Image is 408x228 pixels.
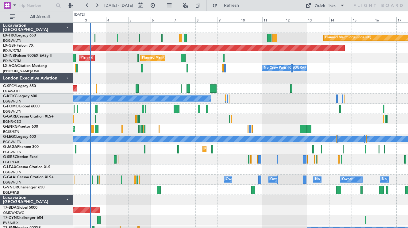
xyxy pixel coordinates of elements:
a: OMDW/DWC [3,211,24,215]
div: 12 [285,17,307,22]
a: EGGW/LTN [3,180,21,185]
span: LX-INB [3,54,15,58]
div: 4 [106,17,129,22]
button: Quick Links [302,1,348,10]
div: 11 [262,17,285,22]
span: G-KGKG [3,95,17,98]
span: G-SPCY [3,84,16,88]
span: G-SIRS [3,155,15,159]
span: G-FOMO [3,105,19,108]
div: [DATE] [74,12,85,17]
div: 7 [173,17,195,22]
span: T7-BDA [3,206,17,210]
div: 5 [128,17,151,22]
a: G-GAALCessna Citation XLS+ [3,176,54,179]
a: EGGW/LTN [3,150,21,154]
a: LX-AOACitation Mustang [3,64,47,68]
div: 14 [329,17,352,22]
a: G-VNORChallenger 650 [3,186,44,189]
span: G-VNOR [3,186,18,189]
span: Refresh [219,3,244,8]
span: [DATE] - [DATE] [104,3,133,8]
span: LX-TRO [3,34,16,37]
a: EGNR/CEG [3,119,21,124]
div: No Crew [315,175,329,184]
div: Planned Maint [GEOGRAPHIC_DATA] ([GEOGRAPHIC_DATA]) [204,145,301,154]
span: All Aircraft [16,15,65,19]
a: EVRA/RIX [3,221,18,225]
div: Planned Maint [GEOGRAPHIC_DATA] [81,53,139,63]
div: Owner [226,175,236,184]
span: G-LEAX [3,165,16,169]
div: Planned Maint Riga (Riga Intl) [325,33,371,42]
a: G-FOMOGlobal 6000 [3,105,40,108]
a: LX-INBFalcon 900EX EASy II [3,54,52,58]
a: G-ENRGPraetor 600 [3,125,38,129]
div: Planned Maint [GEOGRAPHIC_DATA] ([GEOGRAPHIC_DATA]) [142,53,239,63]
a: EGLF/FAB [3,160,19,164]
a: EGGW/LTN [3,99,21,104]
span: G-ENRG [3,125,17,129]
a: EGGW/LTN [3,38,21,43]
span: G-LEGC [3,135,16,139]
a: G-LEAXCessna Citation XLS [3,165,50,169]
div: Owner [342,175,352,184]
a: EGGW/LTN [3,109,21,114]
a: G-KGKGLegacy 600 [3,95,37,98]
div: 15 [352,17,374,22]
div: No Crew Paris ([GEOGRAPHIC_DATA]) [264,64,325,73]
span: LX-AOA [3,64,17,68]
input: Trip Number [19,1,54,10]
div: Quick Links [315,3,336,9]
span: G-JAGA [3,145,17,149]
a: EGSS/STN [3,129,19,134]
a: G-LEGCLegacy 600 [3,135,36,139]
a: EGLF/FAB [3,190,19,195]
div: 6 [151,17,173,22]
a: LGAV/ATH [3,89,20,94]
div: No Crew [382,175,396,184]
a: EGGW/LTN [3,170,21,175]
button: Refresh [210,1,246,10]
div: 13 [307,17,329,22]
a: G-SPCYLegacy 650 [3,84,36,88]
a: T7-BDAGlobal 5000 [3,206,37,210]
a: LX-TROLegacy 650 [3,34,36,37]
a: EDLW/DTM [3,48,21,53]
button: All Aircraft [7,12,67,22]
span: LX-GBH [3,44,17,48]
span: G-GARE [3,115,17,118]
div: 10 [240,17,262,22]
div: 3 [84,17,106,22]
a: G-JAGAPhenom 300 [3,145,39,149]
a: T7-DYNChallenger 604 [3,216,43,220]
div: 9 [217,17,240,22]
a: LX-GBHFalcon 7X [3,44,33,48]
div: 8 [195,17,218,22]
a: G-SIRSCitation Excel [3,155,38,159]
a: G-GARECessna Citation XLS+ [3,115,54,118]
span: G-GAAL [3,176,17,179]
a: EDLW/DTM [3,59,21,63]
a: EGGW/LTN [3,140,21,144]
div: Owner [270,175,281,184]
a: [PERSON_NAME]/QSA [3,69,39,73]
div: 16 [374,17,396,22]
span: T7-DYN [3,216,17,220]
